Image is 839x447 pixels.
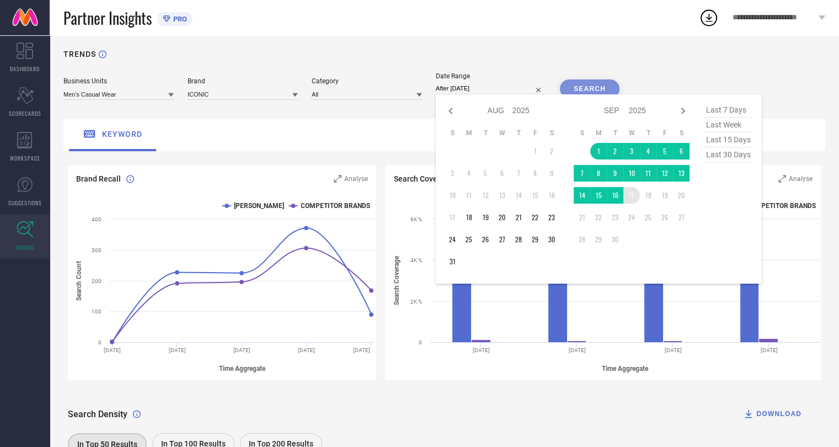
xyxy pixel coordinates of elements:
td: Sat Aug 16 2025 [543,187,560,204]
span: TRENDS [15,243,34,252]
div: Previous month [444,104,457,118]
th: Sunday [574,129,590,137]
th: Tuesday [607,129,623,137]
span: SCORECARDS [9,109,41,118]
td: Wed Sep 03 2025 [623,143,640,159]
text: 6K % [410,216,422,222]
td: Thu Aug 07 2025 [510,165,527,182]
td: Thu Sep 25 2025 [640,209,656,226]
span: last 7 days [703,103,754,118]
div: Business Units [63,77,174,85]
td: Wed Aug 06 2025 [494,165,510,182]
td: Fri Aug 08 2025 [527,165,543,182]
span: Analyse [344,175,368,183]
td: Sat Aug 30 2025 [543,231,560,248]
text: [DATE] [104,347,121,353]
text: COMPETITOR BRANDS [301,202,370,210]
span: SUGGESTIONS [8,199,42,207]
th: Monday [461,129,477,137]
text: 100 [92,308,101,315]
svg: Zoom [334,175,341,183]
th: Wednesday [494,129,510,137]
td: Sat Sep 27 2025 [673,209,690,226]
text: [DATE] [473,347,490,353]
div: Open download list [699,8,719,28]
td: Thu Aug 28 2025 [510,231,527,248]
button: DOWNLOAD [729,403,815,425]
text: 200 [92,278,101,284]
h1: TRENDS [63,50,96,58]
td: Wed Aug 20 2025 [494,209,510,226]
th: Thursday [640,129,656,137]
td: Sun Aug 31 2025 [444,253,461,270]
div: Brand [188,77,298,85]
text: 4K % [410,257,422,263]
td: Wed Aug 13 2025 [494,187,510,204]
text: 300 [92,247,101,253]
td: Sat Sep 20 2025 [673,187,690,204]
td: Tue Aug 12 2025 [477,187,494,204]
td: Tue Sep 30 2025 [607,231,623,248]
td: Fri Sep 19 2025 [656,187,673,204]
span: Brand Recall [76,174,121,183]
span: Partner Insights [63,7,152,29]
text: 400 [92,216,101,222]
span: PRO [170,15,187,23]
text: 0 [419,339,422,345]
th: Sunday [444,129,461,137]
th: Wednesday [623,129,640,137]
span: Search Density [68,409,127,419]
text: [DATE] [569,347,586,353]
div: Next month [676,104,690,118]
span: WORKSPACE [10,154,40,162]
span: last 15 days [703,132,754,147]
th: Monday [590,129,607,137]
td: Mon Sep 15 2025 [590,187,607,204]
td: Sun Sep 07 2025 [574,165,590,182]
td: Fri Sep 26 2025 [656,209,673,226]
td: Sun Sep 14 2025 [574,187,590,204]
td: Fri Aug 15 2025 [527,187,543,204]
th: Saturday [543,129,560,137]
svg: Zoom [778,175,786,183]
input: Select date range [436,83,546,94]
td: Sat Sep 06 2025 [673,143,690,159]
td: Thu Sep 11 2025 [640,165,656,182]
td: Tue Sep 23 2025 [607,209,623,226]
th: Friday [527,129,543,137]
td: Thu Aug 14 2025 [510,187,527,204]
div: Category [312,77,422,85]
span: last week [703,118,754,132]
text: COMPETITOR BRANDS [746,202,816,210]
td: Sun Aug 10 2025 [444,187,461,204]
td: Sun Aug 24 2025 [444,231,461,248]
td: Sat Aug 23 2025 [543,209,560,226]
td: Sat Aug 02 2025 [543,143,560,159]
td: Tue Aug 19 2025 [477,209,494,226]
th: Tuesday [477,129,494,137]
td: Tue Sep 16 2025 [607,187,623,204]
td: Sun Aug 03 2025 [444,165,461,182]
td: Mon Aug 25 2025 [461,231,477,248]
div: Date Range [436,72,546,80]
span: Analyse [789,175,813,183]
text: 2K % [410,299,422,305]
span: last 30 days [703,147,754,162]
td: Fri Aug 01 2025 [527,143,543,159]
text: 0 [98,339,101,345]
text: [DATE] [665,347,682,353]
td: Fri Sep 12 2025 [656,165,673,182]
div: DOWNLOAD [743,408,801,419]
td: Mon Aug 04 2025 [461,165,477,182]
td: Fri Sep 05 2025 [656,143,673,159]
td: Sat Aug 09 2025 [543,165,560,182]
tspan: Search Coverage [393,256,400,305]
td: Mon Sep 22 2025 [590,209,607,226]
text: [DATE] [233,347,250,353]
td: Fri Aug 22 2025 [527,209,543,226]
td: Wed Sep 24 2025 [623,209,640,226]
td: Mon Sep 08 2025 [590,165,607,182]
tspan: Time Aggregate [602,365,649,372]
td: Wed Aug 27 2025 [494,231,510,248]
th: Saturday [673,129,690,137]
